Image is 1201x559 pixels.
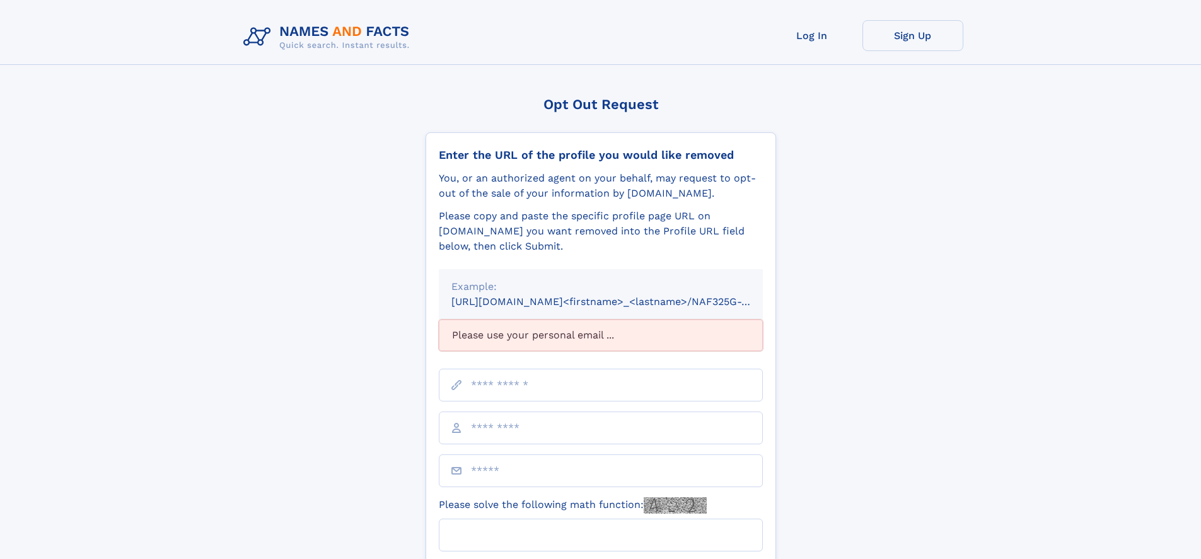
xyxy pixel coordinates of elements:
div: Please use your personal email ... [439,320,763,351]
div: Please copy and paste the specific profile page URL on [DOMAIN_NAME] you want removed into the Pr... [439,209,763,254]
div: Opt Out Request [426,96,776,112]
div: Example: [451,279,750,294]
div: You, or an authorized agent on your behalf, may request to opt-out of the sale of your informatio... [439,171,763,201]
a: Sign Up [862,20,963,51]
img: Logo Names and Facts [238,20,420,54]
div: Enter the URL of the profile you would like removed [439,148,763,162]
label: Please solve the following math function: [439,497,707,514]
a: Log In [762,20,862,51]
small: [URL][DOMAIN_NAME]<firstname>_<lastname>/NAF325G-xxxxxxxx [451,296,787,308]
